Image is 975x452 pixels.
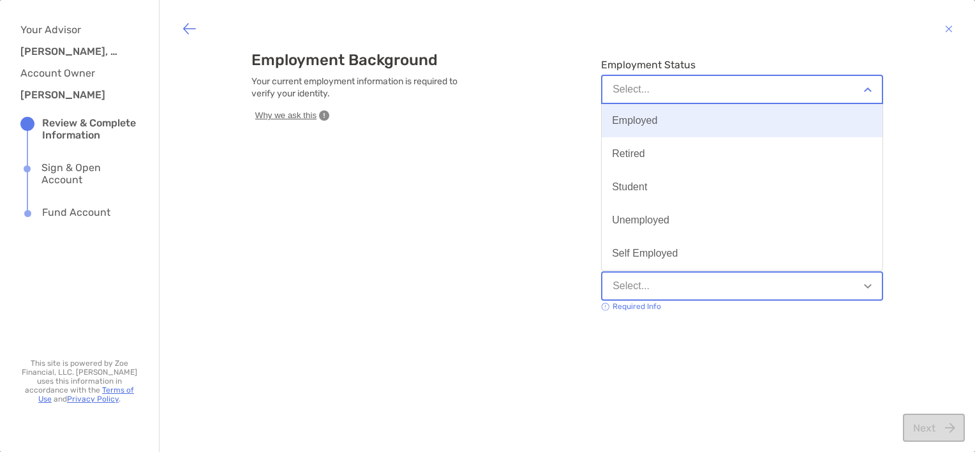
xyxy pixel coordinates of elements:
[42,117,138,141] div: Review & Complete Information
[945,21,953,36] img: button icon
[67,395,119,403] a: Privacy Policy
[864,87,872,92] img: Open dropdown arrow
[601,303,610,311] img: info icon
[182,21,197,36] img: button icon
[864,284,872,289] img: Open dropdown arrow
[602,204,882,237] button: Unemployed
[612,115,657,126] div: Employed
[601,75,883,104] button: Select...
[251,75,468,100] p: Your current employment information is required to verify your identity.
[251,109,333,122] button: Why we ask this
[20,89,123,101] h3: [PERSON_NAME]
[612,248,678,259] div: Self Employed
[251,51,468,69] h3: Employment Background
[613,84,650,95] div: Select...
[20,359,138,403] p: This site is powered by Zoe Financial, LLC. [PERSON_NAME] uses this information in accordance wit...
[602,237,882,270] button: Self Employed
[602,104,882,137] button: Employed
[20,24,129,36] h4: Your Advisor
[601,59,883,71] span: Employment Status
[601,271,883,301] button: Select...
[41,162,138,186] div: Sign & Open Account
[612,181,647,193] div: Student
[42,206,110,220] div: Fund Account
[20,45,123,57] h3: [PERSON_NAME], MBA, CFA
[20,67,129,79] h4: Account Owner
[255,110,316,121] span: Why we ask this
[612,148,645,160] div: Retired
[602,137,882,170] button: Retired
[613,280,650,292] div: Select...
[601,302,661,311] div: Required Info
[602,170,882,204] button: Student
[612,215,669,226] div: Unemployed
